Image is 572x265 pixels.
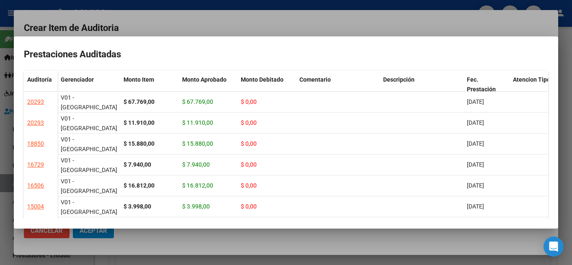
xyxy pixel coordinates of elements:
[57,71,120,106] datatable-header-cell: Gerenciador
[124,182,155,189] strong: $ 16.812,00
[467,203,484,210] span: [DATE]
[124,119,155,126] strong: $ 11.910,00
[61,136,117,152] span: V01 - [GEOGRAPHIC_DATA]
[61,199,117,215] span: V01 - [GEOGRAPHIC_DATA]
[182,98,213,105] span: $ 67.769,00
[241,203,257,210] span: $ 0,00
[27,139,44,149] div: 18850
[241,98,257,105] span: $ 0,00
[467,76,496,93] span: Fec. Prestación
[61,157,117,173] span: V01 - [GEOGRAPHIC_DATA]
[27,118,44,128] div: 20293
[27,202,44,211] div: 15004
[467,98,484,105] span: [DATE]
[299,76,331,83] span: Comentario
[27,160,44,170] div: 16729
[124,161,151,168] strong: $ 7.940,00
[27,76,52,83] span: Auditoría
[124,140,155,147] strong: $ 15.880,00
[61,94,117,111] span: V01 - [GEOGRAPHIC_DATA]
[27,181,44,190] div: 16506
[27,97,44,107] div: 20293
[241,119,257,126] span: $ 0,00
[237,71,296,106] datatable-header-cell: Monto Debitado
[182,182,213,189] span: $ 16.812,00
[510,71,556,106] datatable-header-cell: Atencion Tipo
[61,76,94,83] span: Gerenciador
[182,119,213,126] span: $ 11.910,00
[241,182,257,189] span: $ 0,00
[544,237,564,257] div: Open Intercom Messenger
[467,119,484,126] span: [DATE]
[241,140,257,147] span: $ 0,00
[182,161,210,168] span: $ 7.940,00
[124,98,155,105] strong: $ 67.769,00
[241,76,283,83] span: Monto Debitado
[464,71,510,106] datatable-header-cell: Fec. Prestación
[24,71,57,106] datatable-header-cell: Auditoría
[182,76,227,83] span: Monto Aprobado
[241,161,257,168] span: $ 0,00
[61,115,117,131] span: V01 - [GEOGRAPHIC_DATA]
[296,71,380,106] datatable-header-cell: Comentario
[182,203,210,210] span: $ 3.998,00
[467,182,484,189] span: [DATE]
[383,76,415,83] span: Descripción
[467,161,484,168] span: [DATE]
[61,178,117,194] span: V01 - [GEOGRAPHIC_DATA]
[182,140,213,147] span: $ 15.880,00
[179,71,237,106] datatable-header-cell: Monto Aprobado
[124,203,151,210] strong: $ 3.998,00
[24,46,548,62] h2: Prestaciones Auditadas
[124,76,154,83] span: Monto Item
[380,71,464,106] datatable-header-cell: Descripción
[467,140,484,147] span: [DATE]
[513,76,550,83] span: Atencion Tipo
[120,71,179,106] datatable-header-cell: Monto Item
